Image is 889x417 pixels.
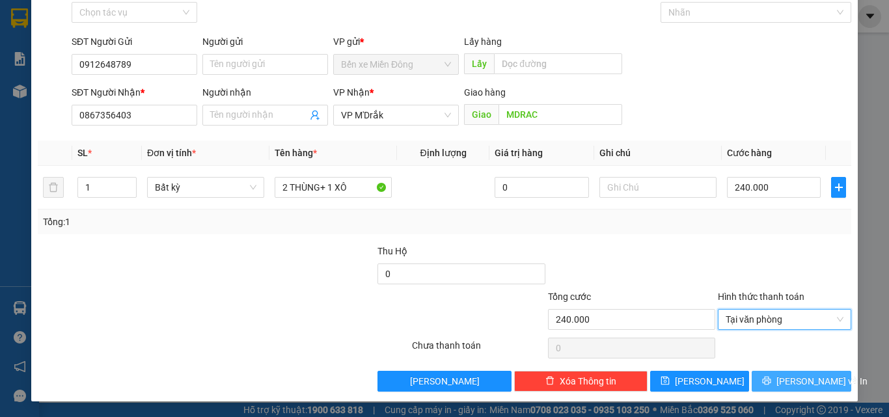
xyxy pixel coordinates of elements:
[43,177,64,198] button: delete
[545,376,554,386] span: delete
[7,7,189,31] li: Quý Thảo
[661,376,670,386] span: save
[411,338,547,361] div: Chưa thanh toán
[718,291,804,302] label: Hình thức thanh toán
[548,291,591,302] span: Tổng cước
[495,148,543,158] span: Giá trị hàng
[377,371,511,392] button: [PERSON_NAME]
[832,182,845,193] span: plus
[726,310,843,329] span: Tại văn phòng
[275,148,317,158] span: Tên hàng
[831,177,846,198] button: plus
[464,36,502,47] span: Lấy hàng
[410,374,480,388] span: [PERSON_NAME]
[72,34,197,49] div: SĐT Người Gửi
[202,85,328,100] div: Người nhận
[7,86,87,139] b: Quán nước dãy 8 - D07, BX Miền Đông 292 Đinh Bộ Lĩnh
[333,87,370,98] span: VP Nhận
[77,148,88,158] span: SL
[90,55,173,70] li: VP VP Đắk Lắk
[420,148,466,158] span: Định lượng
[275,177,392,198] input: VD: Bàn, Ghế
[495,177,588,198] input: 0
[464,87,506,98] span: Giao hàng
[762,376,771,386] span: printer
[776,374,868,388] span: [PERSON_NAME] và In
[7,87,16,96] span: environment
[377,246,407,256] span: Thu Hộ
[727,148,772,158] span: Cước hàng
[202,34,328,49] div: Người gửi
[494,53,622,74] input: Dọc đường
[155,178,256,197] span: Bất kỳ
[310,110,320,120] span: user-add
[752,371,851,392] button: printer[PERSON_NAME] và In
[72,85,197,100] div: SĐT Người Nhận
[499,104,622,125] input: Dọc đường
[341,55,451,74] span: Bến xe Miền Đông
[464,53,494,74] span: Lấy
[514,371,648,392] button: deleteXóa Thông tin
[650,371,750,392] button: save[PERSON_NAME]
[675,374,745,388] span: [PERSON_NAME]
[90,72,99,81] span: environment
[341,105,451,125] span: VP M'Drắk
[333,34,459,49] div: VP gửi
[594,141,722,166] th: Ghi chú
[43,215,344,229] div: Tổng: 1
[147,148,196,158] span: Đơn vị tính
[560,374,616,388] span: Xóa Thông tin
[599,177,717,198] input: Ghi Chú
[7,55,90,84] li: VP Bến xe Miền Đông
[464,104,499,125] span: Giao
